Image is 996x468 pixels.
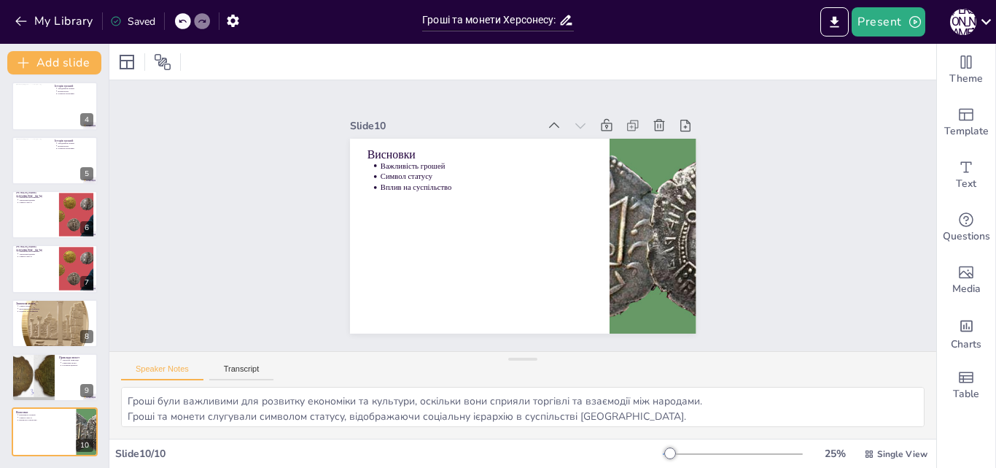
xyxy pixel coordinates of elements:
p: Символіка монет [62,361,93,364]
div: Add images, graphics, shapes or video [937,254,995,307]
button: [PERSON_NAME] [950,7,976,37]
p: Історична цінність [62,364,93,367]
span: Media [952,281,981,297]
div: 6 [80,221,93,234]
p: Унікальний дизайн [19,253,55,256]
div: Change the overall theme [937,44,995,96]
div: Get real-time input from your audience [937,202,995,254]
p: Символ статусу [19,256,55,258]
div: 25 % [817,447,852,461]
span: Charts [951,337,981,353]
p: Важливість грошей [19,413,71,416]
p: Податки та управління [19,310,93,312]
span: Theme [949,71,983,87]
button: Speaker Notes [121,364,203,380]
p: Символ статусу [502,132,651,297]
span: Table [953,386,979,402]
p: Матеріали виготовлення [19,250,55,253]
div: [PERSON_NAME] [950,9,976,35]
p: [PERSON_NAME][GEOGRAPHIC_DATA] [16,245,55,253]
div: 8 [12,299,98,348]
div: 5 [12,137,98,185]
p: Висновки [16,410,72,414]
span: Questions [943,229,990,245]
span: Single View [877,448,927,460]
p: Символ статусу [19,415,71,418]
p: Вплив на суспільство [19,418,71,421]
p: Вплив монет [58,145,93,147]
p: Вплив на суспільство [494,125,643,290]
div: Add charts and graphs [937,307,995,359]
p: Унікальні приклади [62,358,93,361]
p: Історія грошей [55,138,93,142]
span: Position [154,53,171,71]
button: My Library [11,9,99,33]
p: Символ влади [19,304,93,307]
div: Saved [110,15,155,28]
p: Економічна стабільність [19,307,93,310]
p: Зародження грошей [58,88,93,91]
span: Template [944,123,989,139]
div: 5 [80,167,93,180]
div: 7 [12,245,98,293]
div: 6 [12,191,98,239]
div: 7 [80,276,93,289]
div: 10 [12,407,98,456]
p: Висновки [515,135,678,313]
div: Add ready made slides [937,96,995,149]
div: Slide 10 [574,142,710,292]
p: Розвиток економіки [58,93,93,96]
div: 8 [80,330,93,343]
button: Transcript [209,364,274,380]
div: Add a table [937,359,995,412]
p: Зародження грошей [58,142,93,145]
p: Важливість грошей [510,139,659,304]
p: Символ статусу [19,202,55,204]
div: 9 [12,353,98,402]
p: [PERSON_NAME][GEOGRAPHIC_DATA] [16,191,55,199]
div: 10 [76,439,93,452]
p: Унікальний дизайн [19,199,55,202]
p: Приклади монет [59,356,93,360]
p: Вплив монет [58,90,93,93]
div: Slide 10 / 10 [115,447,663,461]
div: 9 [80,384,93,397]
p: Значення монет [16,301,93,305]
input: Insert title [422,9,559,31]
button: Add slide [7,51,101,74]
div: 4 [12,82,98,130]
div: 4 [80,113,93,126]
div: Layout [115,50,139,74]
span: Text [956,176,976,192]
textarea: Гроші були важливими для розвитку економіки та культури, оскільки вони сприяли торгівлі та взаємо... [121,387,925,427]
p: Історія грошей [55,84,93,88]
button: Present [852,7,925,37]
p: Матеріали виготовлення [19,196,55,199]
button: Export to PowerPoint [820,7,849,37]
p: Розвиток економіки [58,147,93,150]
div: Add text boxes [937,149,995,202]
